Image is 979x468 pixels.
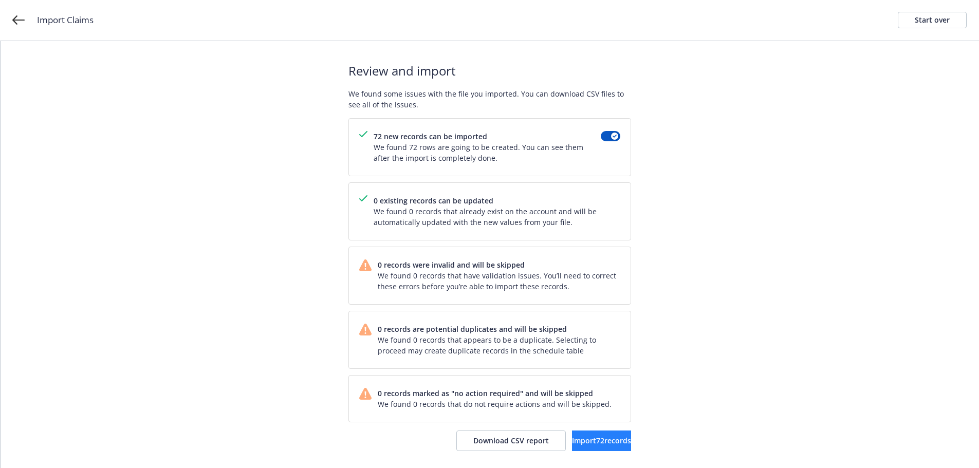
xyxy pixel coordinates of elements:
[348,88,631,110] span: We found some issues with the file you imported. You can download CSV files to see all of the iss...
[348,62,631,80] span: Review and import
[378,388,612,399] span: 0 records marked as "no action required" and will be skipped
[374,131,601,142] span: 72 new records can be imported
[898,12,967,28] a: Start over
[374,206,620,228] span: We found 0 records that already exist on the account and will be automatically updated with the n...
[915,12,950,28] div: Start over
[456,430,566,451] button: Download CSV report
[378,334,620,356] span: We found 0 records that appears to be a duplicate. Selecting to proceed may create duplicate reco...
[378,270,620,292] span: We found 0 records that have validation issues. You’ll need to correct these errors before you’re...
[572,436,631,445] span: Import 72 records
[378,324,620,334] span: 0 records are potential duplicates and will be skipped
[473,436,549,445] span: Download CSV report
[378,399,612,409] span: We found 0 records that do not require actions and will be skipped.
[37,13,94,27] span: Import Claims
[374,142,601,163] span: We found 72 rows are going to be created. You can see them after the import is completely done.
[374,195,620,206] span: 0 existing records can be updated
[378,259,620,270] span: 0 records were invalid and will be skipped
[572,430,631,451] button: Import72records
